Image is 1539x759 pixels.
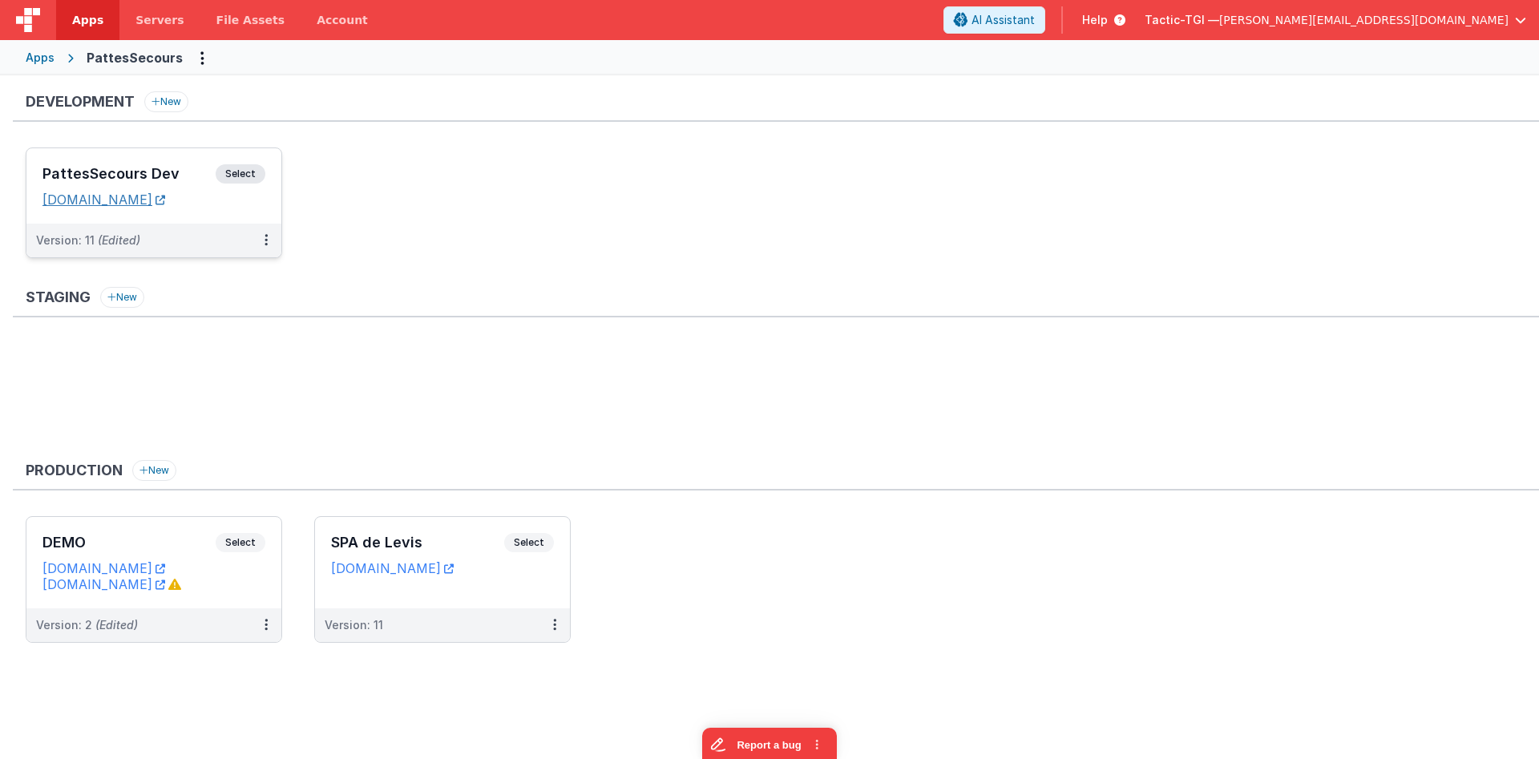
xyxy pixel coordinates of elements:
[216,533,265,552] span: Select
[216,164,265,184] span: Select
[1082,12,1108,28] span: Help
[26,94,135,110] h3: Development
[504,533,554,552] span: Select
[98,233,140,247] span: (Edited)
[943,6,1045,34] button: AI Assistant
[100,287,144,308] button: New
[72,12,103,28] span: Apps
[42,535,216,551] h3: DEMO
[971,12,1035,28] span: AI Assistant
[87,48,183,67] div: PattesSecours
[325,617,383,633] div: Version: 11
[1219,12,1509,28] span: [PERSON_NAME][EMAIL_ADDRESS][DOMAIN_NAME]
[189,45,215,71] button: Options
[36,617,138,633] div: Version: 2
[26,462,123,478] h3: Production
[42,192,165,208] a: [DOMAIN_NAME]
[42,560,165,576] a: [DOMAIN_NAME]
[216,12,285,28] span: File Assets
[331,560,454,576] a: [DOMAIN_NAME]
[331,535,504,551] h3: SPA de Levis
[36,232,140,248] div: Version: 11
[26,50,55,66] div: Apps
[42,166,216,182] h3: PattesSecours Dev
[144,91,188,112] button: New
[1145,12,1526,28] button: Tactic-TGI — [PERSON_NAME][EMAIL_ADDRESS][DOMAIN_NAME]
[42,576,165,592] a: [DOMAIN_NAME]
[26,289,91,305] h3: Staging
[95,618,138,632] span: (Edited)
[132,460,176,481] button: New
[135,12,184,28] span: Servers
[1145,12,1219,28] span: Tactic-TGI —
